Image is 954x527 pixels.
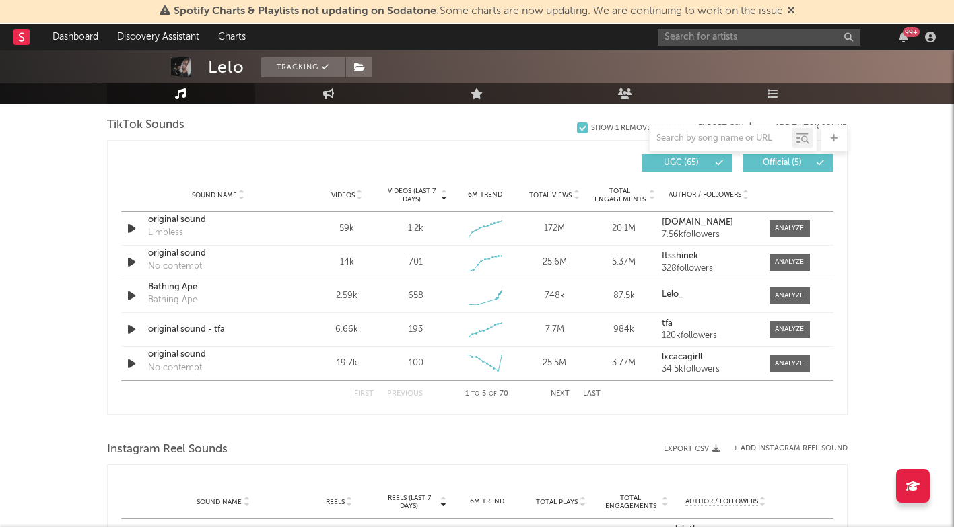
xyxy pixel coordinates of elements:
span: Total Views [529,191,572,199]
span: Instagram Reel Sounds [107,442,228,458]
div: No contempt [148,361,202,375]
span: : Some charts are now updating. We are continuing to work on the issue [174,6,783,17]
div: 99 + [903,27,920,37]
span: Reels (last 7 days) [380,494,439,510]
span: to [471,391,479,397]
div: 328 followers [662,264,755,273]
input: Search by song name or URL [650,133,792,144]
strong: Lelo_ [662,290,684,299]
div: Bathing Ape [148,293,197,307]
div: 19.7k [316,357,378,370]
span: Reels [326,498,345,506]
a: Bathing Ape [148,281,289,294]
button: Previous [387,390,423,398]
a: lxcacagirll [662,353,755,362]
button: Export CSV [664,445,720,453]
button: Export CSV [698,123,754,131]
button: + Add TikTok Sound [768,124,848,131]
strong: [DOMAIN_NAME] [662,218,733,227]
span: Videos (last 7 days) [384,187,439,203]
button: UGC(65) [642,154,732,172]
div: 6M Trend [454,497,521,507]
button: + Add TikTok Sound [754,124,848,131]
strong: lxcacagirll [662,353,702,361]
div: Limbless [148,226,183,240]
div: 25.6M [523,256,586,269]
button: First [354,390,374,398]
strong: Itsshinek [662,252,698,260]
div: 6.66k [316,323,378,337]
div: 7.56k followers [662,230,755,240]
div: 59k [316,222,378,236]
div: 701 [409,256,423,269]
a: original sound [148,213,289,227]
span: Total Engagements [601,494,660,510]
div: 87.5k [592,289,655,303]
div: 7.7M [523,323,586,337]
div: + Add Instagram Reel Sound [720,445,848,452]
div: 120k followers [662,331,755,341]
div: 984k [592,323,655,337]
a: Dashboard [43,24,108,50]
div: 193 [409,323,423,337]
span: Official ( 5 ) [751,159,813,167]
div: Show 1 Removed Sound [591,124,685,133]
div: No contempt [148,260,202,273]
span: Sound Name [197,498,242,506]
span: Total Plays [536,498,578,506]
span: of [489,391,497,397]
span: Author / Followers [669,190,741,199]
div: 172M [523,222,586,236]
div: 1 5 70 [450,386,524,402]
div: 6M Trend [454,190,516,200]
button: Official(5) [743,154,833,172]
a: original sound [148,348,289,361]
span: Spotify Charts & Playlists not updating on Sodatone [174,6,436,17]
span: TikTok Sounds [107,117,184,133]
span: Total Engagements [592,187,647,203]
button: 99+ [899,32,908,42]
button: + Add Instagram Reel Sound [733,445,848,452]
div: 1.2k [408,222,423,236]
a: [DOMAIN_NAME] [662,218,755,227]
button: Last [583,390,601,398]
div: 3.77M [592,357,655,370]
div: 100 [409,357,423,370]
div: 5.37M [592,256,655,269]
span: Author / Followers [685,497,758,506]
input: Search for artists [658,29,860,46]
span: Sound Name [192,191,237,199]
span: UGC ( 65 ) [650,159,712,167]
button: Tracking [261,57,345,77]
button: Next [551,390,570,398]
span: Videos [331,191,355,199]
a: original sound [148,247,289,260]
div: 25.5M [523,357,586,370]
div: Lelo [208,57,244,77]
div: 14k [316,256,378,269]
div: 748k [523,289,586,303]
div: 20.1M [592,222,655,236]
a: Lelo_ [662,290,755,300]
a: Charts [209,24,255,50]
div: 658 [408,289,423,303]
a: Discovery Assistant [108,24,209,50]
a: tfa [662,319,755,328]
div: 2.59k [316,289,378,303]
a: Itsshinek [662,252,755,261]
a: original sound - tfa [148,323,289,337]
div: 34.5k followers [662,365,755,374]
strong: tfa [662,319,673,328]
span: Dismiss [787,6,795,17]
